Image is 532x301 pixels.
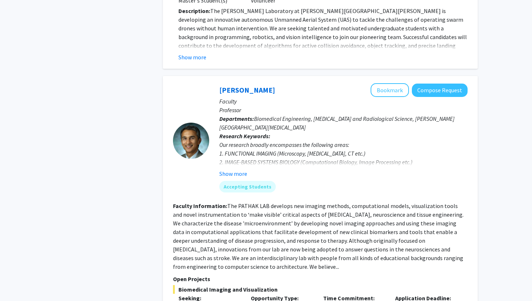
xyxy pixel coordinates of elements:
[219,132,270,140] b: Research Keywords:
[219,181,276,192] mat-chip: Accepting Students
[178,7,468,59] p: The [PERSON_NAME] Laboratory at [PERSON_NAME][GEOGRAPHIC_DATA][PERSON_NAME] is developing an inno...
[178,7,210,14] strong: Description:
[219,115,455,131] span: Biomedical Engineering, [MEDICAL_DATA] and Radiological Science, [PERSON_NAME][GEOGRAPHIC_DATA][M...
[371,83,409,97] button: Add Arvind Pathak to Bookmarks
[173,202,464,270] fg-read-more: The PATHAK LAB develops new imaging methods, computational models, visualization tools and novel ...
[178,53,206,62] button: Show more
[219,140,468,184] div: Our research broadly encompasses the following areas: 1. FUNCTIONAL IMAGING (Microscopy, [MEDICAL...
[173,202,227,209] b: Faculty Information:
[219,97,468,106] p: Faculty
[219,85,275,94] a: [PERSON_NAME]
[219,106,468,114] p: Professor
[5,268,31,296] iframe: Chat
[412,84,468,97] button: Compose Request to Arvind Pathak
[173,275,468,283] p: Open Projects
[219,115,254,122] b: Departments:
[219,169,247,178] button: Show more
[173,285,468,294] span: Biomedical Imaging and Visualization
